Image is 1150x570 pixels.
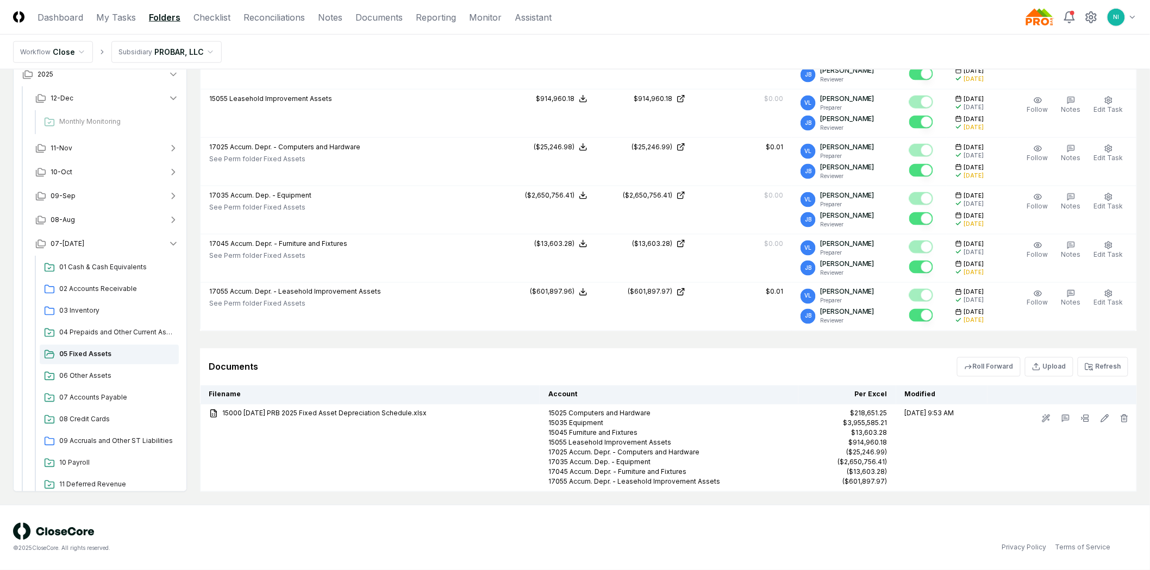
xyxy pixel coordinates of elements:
a: ($13,603.28) [605,239,685,249]
div: ($2,650,756.41) [623,191,672,200]
span: [DATE] [964,212,984,220]
span: Follow [1027,250,1048,258]
div: ($25,246.98) [534,142,574,152]
div: $0.00 [764,239,783,249]
span: Notes [1061,202,1081,210]
span: 05 Fixed Assets [59,349,174,359]
span: 10-Oct [51,167,72,177]
button: Notes [1059,287,1083,310]
button: 09-Sep [27,184,187,208]
th: Modified [896,385,987,404]
span: JB [805,167,811,175]
div: ($601,897.96) [530,287,574,297]
span: JB [805,216,811,224]
th: Per Excel [798,385,896,404]
div: $0.01 [766,287,783,297]
div: $914,960.18 [536,94,574,104]
div: 17035 Accum. Dep. - Equipment [548,458,790,467]
p: [PERSON_NAME] [820,287,874,297]
p: Preparer [820,104,874,112]
p: [PERSON_NAME] [820,307,874,317]
span: [DATE] [964,240,984,248]
div: ($601,897.97) [843,477,887,487]
span: VL [805,147,812,155]
div: ($13,603.28) [632,239,672,249]
span: [DATE] [964,308,984,316]
span: 11-Nov [51,143,72,153]
div: 15025 Computers and Hardware [548,409,790,419]
span: 15055 [209,94,228,103]
button: Follow [1025,287,1051,310]
div: [DATE] [964,296,984,305]
a: Checklist [193,11,230,24]
span: 10 Payroll [59,458,174,467]
div: 17025 Accum. Depr. - Computers and Hardware [548,448,790,458]
th: Filename [201,385,540,404]
div: 15035 Equipment [548,419,790,428]
button: Notes [1059,94,1083,117]
a: ($25,246.99) [605,142,685,152]
span: Follow [1027,202,1048,210]
a: Folders [149,11,180,24]
span: 11 Deferred Revenue [59,479,174,489]
div: $0.00 [764,191,783,200]
button: Mark complete [909,240,933,254]
div: [DATE] [964,220,984,228]
button: Edit Task [1092,142,1126,165]
p: Reviewer [820,269,874,277]
span: VL [805,195,812,204]
span: Accum. Depr. - Furniture and Fixtures [230,239,347,248]
span: 17045 [209,239,229,248]
p: [PERSON_NAME] [820,239,874,249]
button: Mark complete [909,164,933,177]
span: JB [805,312,811,320]
div: ($2,650,756.41) [525,191,574,200]
a: 02 Accounts Receivable [40,280,179,299]
span: Accum. Depr. - Computers and Hardware [230,143,360,151]
button: Follow [1025,142,1051,165]
button: NI [1107,8,1126,27]
button: Follow [1025,191,1051,213]
button: Notes [1059,191,1083,213]
span: Follow [1027,299,1048,307]
a: Documents [355,11,403,24]
p: [PERSON_NAME] [820,162,874,172]
span: JB [805,71,811,79]
span: 01 Cash & Cash Equivalents [59,262,174,272]
div: [DATE] [964,248,984,256]
span: JB [805,119,811,127]
span: 17035 [209,191,229,199]
a: 05 Fixed Assets [40,345,179,364]
button: Upload [1025,357,1073,377]
a: 07 Accounts Payable [40,388,179,408]
span: [DATE] [964,260,984,268]
nav: breadcrumb [13,41,222,63]
span: Edit Task [1094,202,1123,210]
button: Mark complete [909,144,933,157]
a: Terms of Service [1055,543,1111,553]
span: NI [1114,13,1120,21]
span: [DATE] [964,288,984,296]
span: [DATE] [964,163,984,172]
a: ($2,650,756.41) [605,191,685,200]
a: Dashboard [37,11,83,24]
p: [PERSON_NAME] [820,114,874,124]
button: Mark complete [909,67,933,80]
a: 10 Payroll [40,453,179,473]
button: Edit Task [1092,239,1126,262]
p: [PERSON_NAME] [820,66,874,75]
p: Preparer [820,297,874,305]
span: Follow [1027,154,1048,162]
a: Privacy Policy [1002,543,1047,553]
th: Account [540,385,798,404]
button: Roll Forward [957,357,1021,377]
span: 09-Sep [51,191,76,201]
div: ($13,603.28) [534,239,574,249]
p: See Perm folder Fixed Assets [209,251,347,261]
a: 06 Other Assets [40,366,179,386]
button: Mark complete [909,116,933,129]
span: VL [805,99,812,107]
button: ($601,897.96) [530,287,587,297]
p: Reviewer [820,172,874,180]
p: [PERSON_NAME] [820,211,874,220]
